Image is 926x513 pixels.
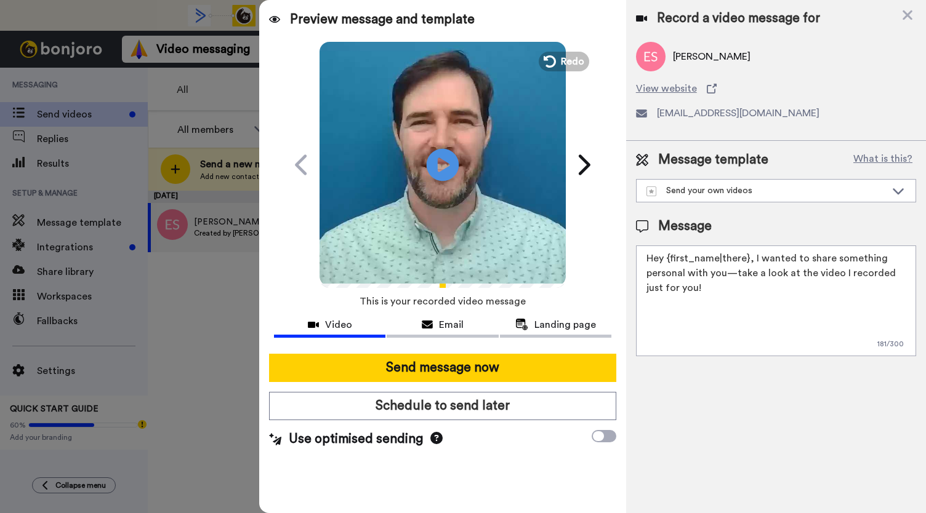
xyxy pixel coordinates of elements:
[636,245,916,356] textarea: Hey {first_name|there}, I wanted to share something personal with you—take a look at the video I ...
[850,151,916,169] button: What is this?
[269,354,616,382] button: Send message now
[646,186,656,196] img: demo-template.svg
[658,217,712,236] span: Message
[439,317,464,332] span: Email
[658,151,768,169] span: Message template
[289,430,423,448] span: Use optimised sending
[646,185,886,197] div: Send your own videos
[360,288,526,315] span: This is your recorded video message
[534,317,596,332] span: Landing page
[657,106,819,121] span: [EMAIL_ADDRESS][DOMAIN_NAME]
[269,392,616,420] button: Schedule to send later
[325,317,352,332] span: Video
